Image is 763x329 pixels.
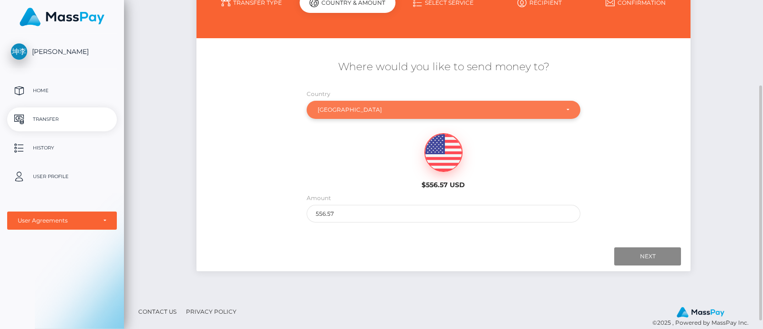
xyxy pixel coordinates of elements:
label: Amount [307,194,331,202]
input: Amount to send in USD (Maximum: 556.57) [307,205,581,223]
p: History [11,141,113,155]
a: History [7,136,117,160]
img: MassPay [677,307,724,318]
img: USD.png [425,134,462,172]
button: User Agreements [7,212,117,230]
a: Contact Us [134,304,180,319]
p: User Profile [11,170,113,184]
input: Next [614,247,681,265]
p: Transfer [11,112,113,127]
label: Country [307,90,330,98]
a: User Profile [7,165,117,189]
h6: $556.57 USD [382,181,505,189]
div: User Agreements [18,217,96,224]
button: China [307,101,581,119]
h5: Where would you like to send money to? [204,60,684,74]
a: Home [7,79,117,103]
a: Privacy Policy [182,304,240,319]
div: © 2025 , Powered by MassPay Inc. [652,307,756,328]
div: [GEOGRAPHIC_DATA] [318,106,559,114]
a: Transfer [7,107,117,131]
img: MassPay [20,8,104,26]
p: Home [11,84,113,98]
span: [PERSON_NAME] [7,47,117,56]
